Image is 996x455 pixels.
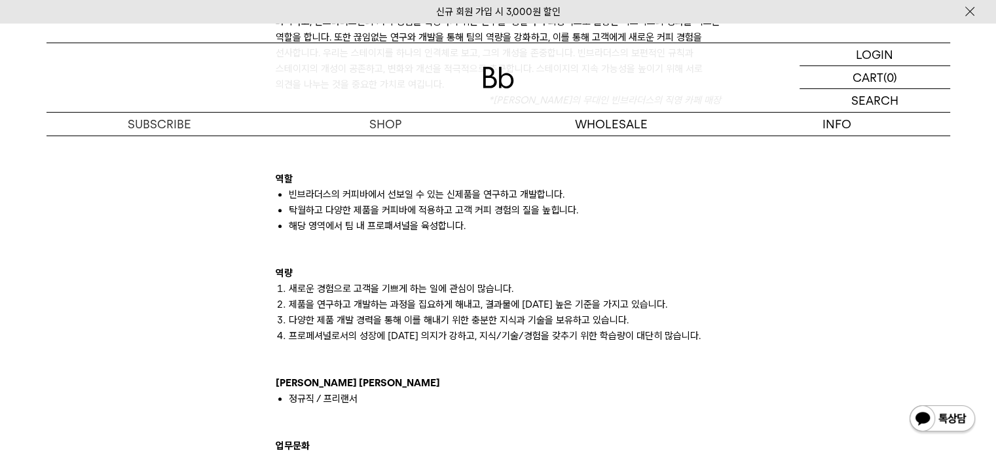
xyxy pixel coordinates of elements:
li: 새로운 경험으로 고객을 기쁘게 하는 일에 관심이 많습니다. [289,281,721,297]
li: 다양한 제품 개발 경력을 통해 이를 해내기 위한 충분한 지식과 기술을 보유하고 있습니다. [289,312,721,328]
li: 빈브라더스의 커피바에서 선보일 수 있는 신제품을 연구하고 개발합니다. [289,187,721,202]
b: 역량 [276,267,293,279]
a: LOGIN [800,43,950,66]
li: 탁월하고 다양한 제품을 커피바에 적용하고 고객 커피 경험의 질을 높힙니다. [289,202,721,218]
a: SHOP [272,113,498,136]
p: SEARCH [851,89,898,112]
b: 업무문화 [276,440,310,452]
li: 해당 영역에서 팀 내 프로패셔널을 육성합니다. [289,218,721,234]
p: CART [853,66,883,88]
li: 제품을 연구하고 개발하는 과정을 집요하게 해내고, 결과물에 [DATE] 높은 기준을 가지고 있습니다. [289,297,721,312]
li: 프로페셔널로서의 성장에 [DATE] 의지가 강하고, 지식/기술/경험을 갖추기 위한 학습량이 대단히 많습니다. [289,328,721,344]
img: 로고 [483,67,514,88]
b: 역할 [276,173,293,185]
p: WHOLESALE [498,113,724,136]
a: CART (0) [800,66,950,89]
a: 신규 회원 가입 시 3,000원 할인 [436,6,561,18]
p: LOGIN [856,43,893,65]
p: (0) [883,66,897,88]
li: 정규직 / 프리랜서 [289,391,721,407]
b: [PERSON_NAME] [PERSON_NAME] [276,377,440,389]
p: INFO [724,113,950,136]
a: SUBSCRIBE [46,113,272,136]
img: 카카오톡 채널 1:1 채팅 버튼 [908,404,976,435]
